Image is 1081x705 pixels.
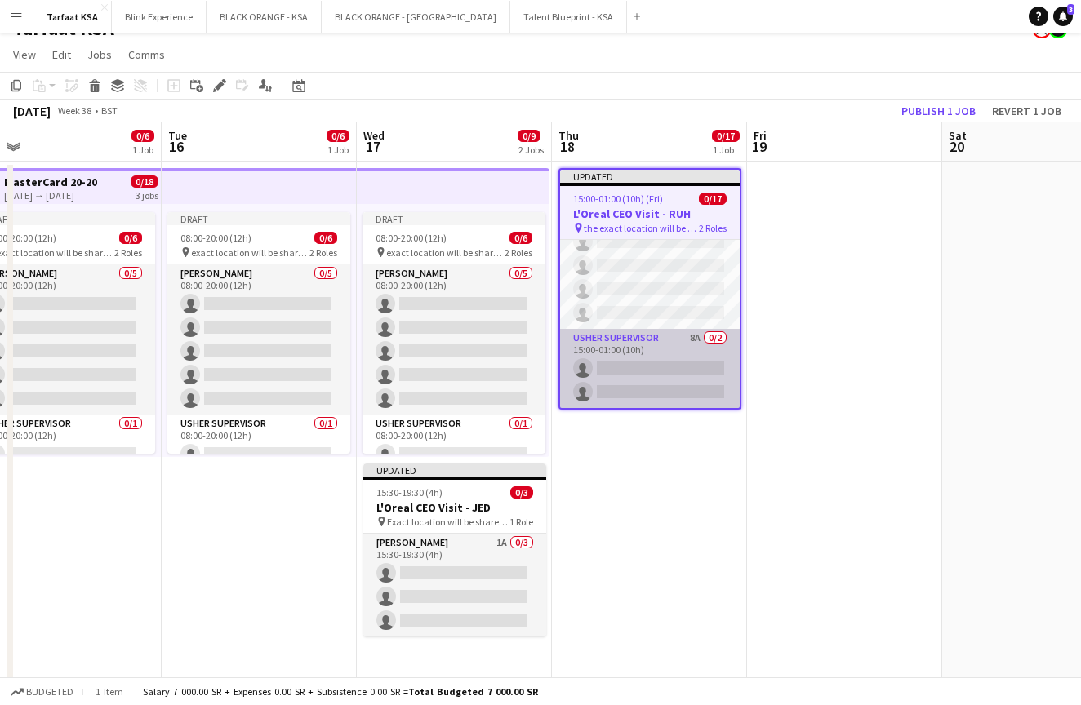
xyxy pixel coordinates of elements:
[166,137,187,156] span: 16
[87,47,112,62] span: Jobs
[128,47,165,62] span: Comms
[191,246,309,259] span: exact location will be shared later
[510,486,533,499] span: 0/3
[387,516,509,528] span: Exact location will be shared later
[119,232,142,244] span: 0/6
[114,246,142,259] span: 2 Roles
[699,222,727,234] span: 2 Roles
[699,193,727,205] span: 0/17
[363,128,385,143] span: Wed
[408,685,538,698] span: Total Budgeted 7 000.00 SR
[167,212,350,225] div: Draft
[167,264,350,415] app-card-role: [PERSON_NAME]0/508:00-20:00 (12h)
[309,246,337,259] span: 2 Roles
[713,144,739,156] div: 1 Job
[81,44,118,65] a: Jobs
[363,415,545,470] app-card-role: Usher Supervisor0/108:00-20:00 (12h)
[560,170,740,183] div: Updated
[167,415,350,470] app-card-role: Usher Supervisor0/108:00-20:00 (12h)
[33,1,112,33] button: Tarfaat KSA
[112,1,207,33] button: Blink Experience
[754,128,767,143] span: Fri
[363,534,546,636] app-card-role: [PERSON_NAME]1A0/315:30-19:30 (4h)
[363,264,545,415] app-card-role: [PERSON_NAME]0/508:00-20:00 (12h)
[122,44,171,65] a: Comms
[363,212,545,454] app-job-card: Draft08:00-20:00 (12h)0/6 exact location will be shared later2 Roles[PERSON_NAME]0/508:00-20:00 (...
[560,329,740,408] app-card-role: Usher Supervisor8A0/215:00-01:00 (10h)
[4,175,97,189] h3: MasterCard 20-20
[363,463,546,477] div: Updated
[518,144,544,156] div: 2 Jobs
[207,1,322,33] button: BLACK ORANGE - KSA
[90,685,129,698] span: 1 item
[751,137,767,156] span: 19
[505,246,532,259] span: 2 Roles
[131,175,158,188] span: 0/18
[560,206,740,221] h3: L'Oreal CEO Visit - RUH
[314,232,337,244] span: 0/6
[985,100,1068,122] button: Revert 1 job
[363,463,546,636] app-job-card: Updated15:30-19:30 (4h)0/3L'Oreal CEO Visit - JED Exact location will be shared later1 Role[PERSO...
[136,188,158,202] div: 3 jobs
[946,137,967,156] span: 20
[4,189,97,202] div: [DATE] → [DATE]
[558,168,741,410] app-job-card: Updated15:00-01:00 (10h) (Fri)0/17L'Oreal CEO Visit - RUH the exact location will be shared later...
[386,246,505,259] span: exact location will be shared later
[895,100,982,122] button: Publish 1 job
[132,144,153,156] div: 1 Job
[376,486,443,499] span: 15:30-19:30 (4h)
[131,130,154,142] span: 0/6
[46,44,78,65] a: Edit
[573,193,663,205] span: 15:00-01:00 (10h) (Fri)
[363,500,546,515] h3: L'Oreal CEO Visit - JED
[327,144,349,156] div: 1 Job
[361,137,385,156] span: 17
[101,104,118,117] div: BST
[556,137,579,156] span: 18
[509,516,533,528] span: 1 Role
[322,1,510,33] button: BLACK ORANGE - [GEOGRAPHIC_DATA]
[8,683,76,701] button: Budgeted
[180,232,251,244] span: 08:00-20:00 (12h)
[584,222,699,234] span: the exact location will be shared later
[168,128,187,143] span: Tue
[376,232,447,244] span: 08:00-20:00 (12h)
[143,685,538,698] div: Salary 7 000.00 SR + Expenses 0.00 SR + Subsistence 0.00 SR =
[363,212,545,225] div: Draft
[558,128,579,143] span: Thu
[518,130,540,142] span: 0/9
[52,47,71,62] span: Edit
[510,1,627,33] button: Talent Blueprint - KSA
[54,104,95,117] span: Week 38
[1053,7,1073,26] a: 3
[1067,4,1074,15] span: 3
[13,103,51,119] div: [DATE]
[13,47,36,62] span: View
[7,44,42,65] a: View
[167,212,350,454] app-job-card: Draft08:00-20:00 (12h)0/6 exact location will be shared later2 Roles[PERSON_NAME]0/508:00-20:00 (...
[26,686,73,698] span: Budgeted
[327,130,349,142] span: 0/6
[949,128,967,143] span: Sat
[712,130,740,142] span: 0/17
[509,232,532,244] span: 0/6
